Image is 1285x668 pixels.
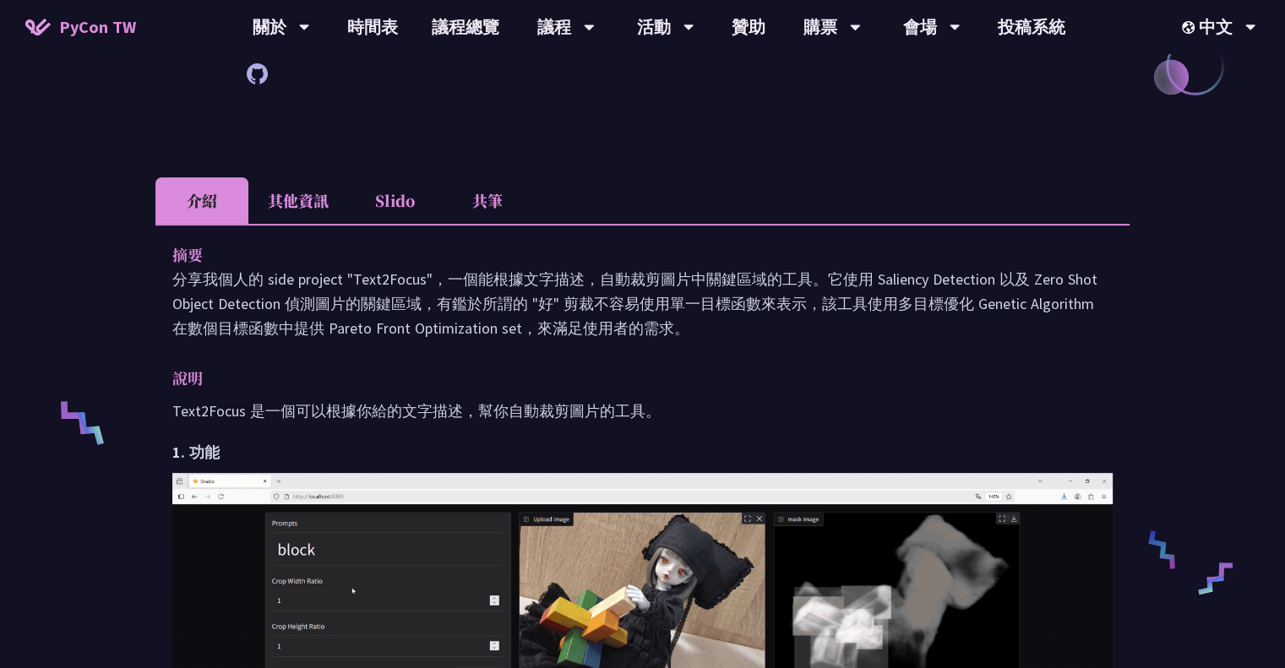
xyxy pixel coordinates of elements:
p: 摘要 [172,242,1079,267]
p: Text2Focus 是一個可以根據你給的文字描述，幫你自動裁剪圖片的工具。 [172,399,1113,423]
img: Home icon of PyCon TW 2025 [25,19,51,35]
li: 其他資訊 [248,177,348,224]
li: 共筆 [441,177,534,224]
li: Slido [348,177,441,224]
span: PyCon TW [59,14,136,40]
li: 介紹 [155,177,248,224]
p: 分享我個人的 side project "Text2Focus"，一個能根據文字描述，自動裁剪圖片中關鍵區域的工具。它使用 Saliency Detection 以及 Zero Shot Obj... [172,267,1113,340]
p: 說明 [172,366,1079,390]
h2: 1. 功能 [172,440,1113,464]
img: Locale Icon [1182,21,1199,34]
a: PyCon TW [8,6,153,48]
